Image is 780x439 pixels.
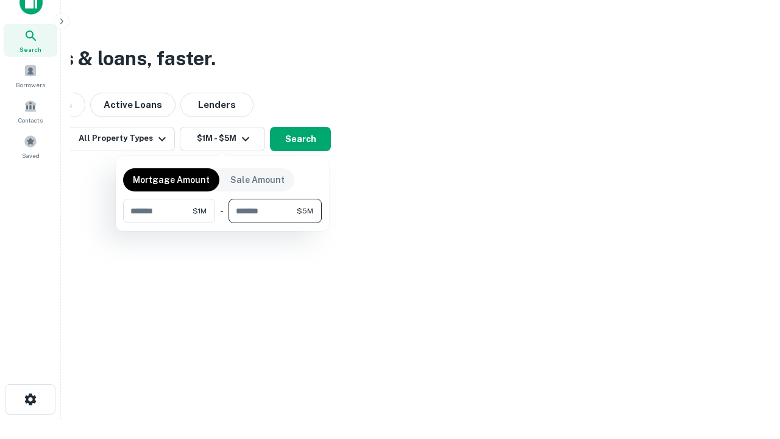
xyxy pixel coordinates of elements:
[230,173,285,187] p: Sale Amount
[193,205,207,216] span: $1M
[220,199,224,223] div: -
[297,205,313,216] span: $5M
[719,341,780,400] iframe: Chat Widget
[133,173,210,187] p: Mortgage Amount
